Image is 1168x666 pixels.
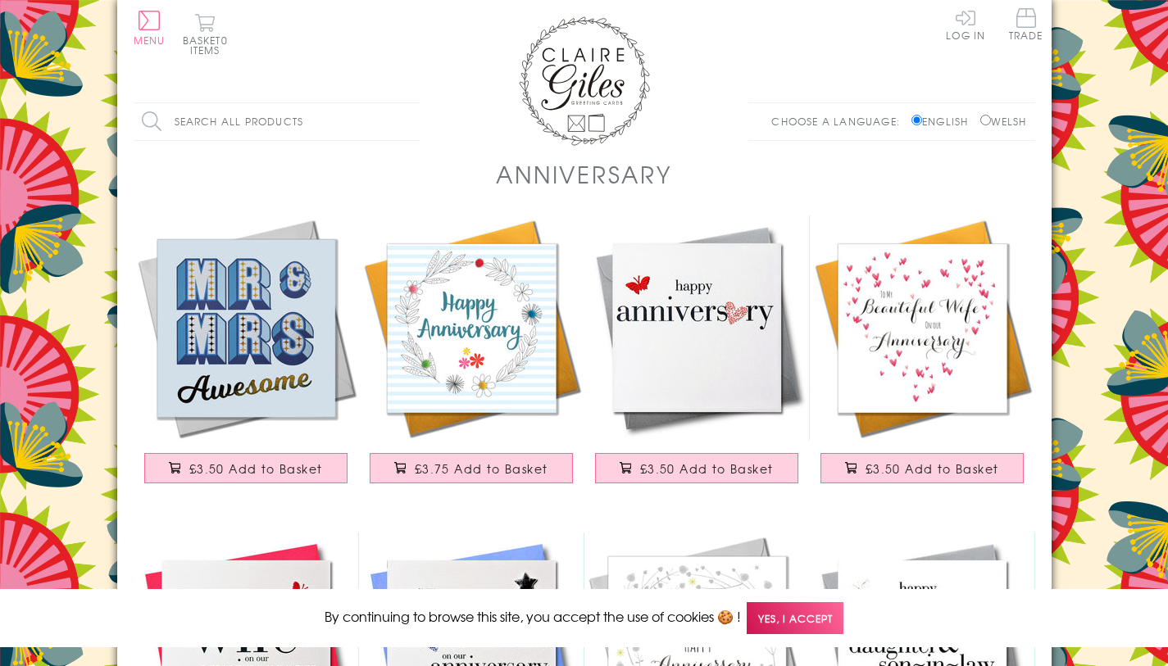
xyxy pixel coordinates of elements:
[190,33,228,57] span: 0 items
[134,11,166,45] button: Menu
[584,215,810,500] a: Wedding Card, Heart, Happy Anniversary, embellished with a fabric butterfly £3.50 Add to Basket
[980,114,1027,129] label: Welsh
[1009,8,1043,43] a: Trade
[370,453,573,483] button: £3.75 Add to Basket
[946,8,985,40] a: Log In
[359,215,584,441] img: Wedding Card, Flower Circle, Happy Anniversary, Embellished with pompoms
[980,115,991,125] input: Welsh
[640,460,774,477] span: £3.50 Add to Basket
[134,215,359,441] img: Wedding Card, Mr & Mrs Awesome, blue block letters, with gold foil
[1009,8,1043,40] span: Trade
[359,215,584,500] a: Wedding Card, Flower Circle, Happy Anniversary, Embellished with pompoms £3.75 Add to Basket
[747,602,843,634] span: Yes, I accept
[771,114,908,129] p: Choose a language:
[496,157,671,191] h1: Anniversary
[134,33,166,48] span: Menu
[519,16,650,146] img: Claire Giles Greetings Cards
[134,215,359,500] a: Wedding Card, Mr & Mrs Awesome, blue block letters, with gold foil £3.50 Add to Basket
[134,103,420,140] input: Search all products
[866,460,999,477] span: £3.50 Add to Basket
[820,453,1024,483] button: £3.50 Add to Basket
[595,453,798,483] button: £3.50 Add to Basket
[183,13,228,55] button: Basket0 items
[584,215,810,441] img: Wedding Card, Heart, Happy Anniversary, embellished with a fabric butterfly
[189,460,323,477] span: £3.50 Add to Basket
[415,460,548,477] span: £3.75 Add to Basket
[810,215,1035,500] a: Wedding Card, Heart, Beautiful Wife Anniversary £3.50 Add to Basket
[810,215,1035,441] img: Wedding Card, Heart, Beautiful Wife Anniversary
[911,115,922,125] input: English
[404,103,420,140] input: Search
[144,453,348,483] button: £3.50 Add to Basket
[911,114,976,129] label: English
